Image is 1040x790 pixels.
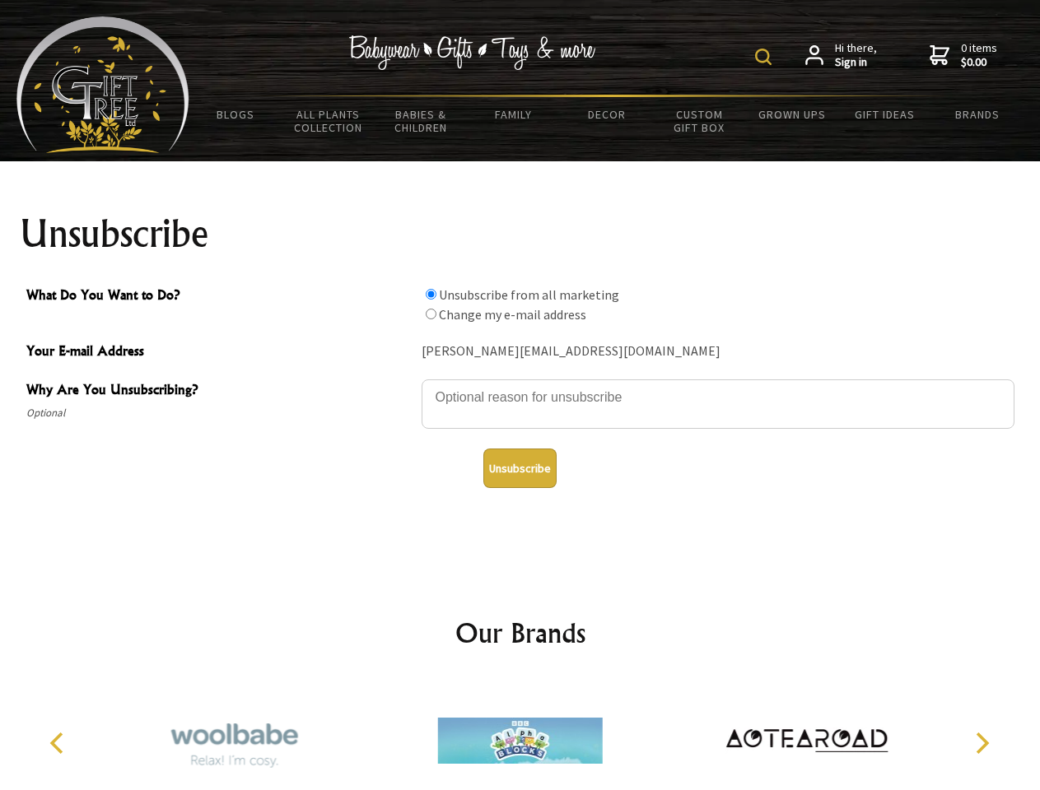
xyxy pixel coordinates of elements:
strong: $0.00 [961,55,997,70]
a: BLOGS [189,97,282,132]
div: [PERSON_NAME][EMAIL_ADDRESS][DOMAIN_NAME] [422,339,1014,365]
span: Your E-mail Address [26,341,413,365]
a: 0 items$0.00 [930,41,997,70]
a: All Plants Collection [282,97,375,145]
a: Babies & Children [375,97,468,145]
strong: Sign in [835,55,877,70]
img: Babyware - Gifts - Toys and more... [16,16,189,153]
span: Hi there, [835,41,877,70]
a: Brands [931,97,1024,132]
a: Hi there,Sign in [805,41,877,70]
a: Custom Gift Box [653,97,746,145]
input: What Do You Want to Do? [426,289,436,300]
span: What Do You Want to Do? [26,285,413,309]
textarea: Why Are You Unsubscribing? [422,379,1014,429]
img: Babywear - Gifts - Toys & more [349,35,596,70]
span: Why Are You Unsubscribing? [26,379,413,403]
img: product search [755,49,772,65]
button: Previous [41,725,77,761]
label: Unsubscribe from all marketing [439,286,619,303]
a: Grown Ups [745,97,838,132]
span: Optional [26,403,413,423]
input: What Do You Want to Do? [426,309,436,319]
a: Decor [560,97,653,132]
h2: Our Brands [33,613,1008,653]
label: Change my e-mail address [439,306,586,323]
a: Gift Ideas [838,97,931,132]
h1: Unsubscribe [20,214,1021,253]
button: Unsubscribe [483,448,557,488]
button: Next [963,725,1000,761]
a: Family [468,97,561,132]
span: 0 items [961,40,997,70]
